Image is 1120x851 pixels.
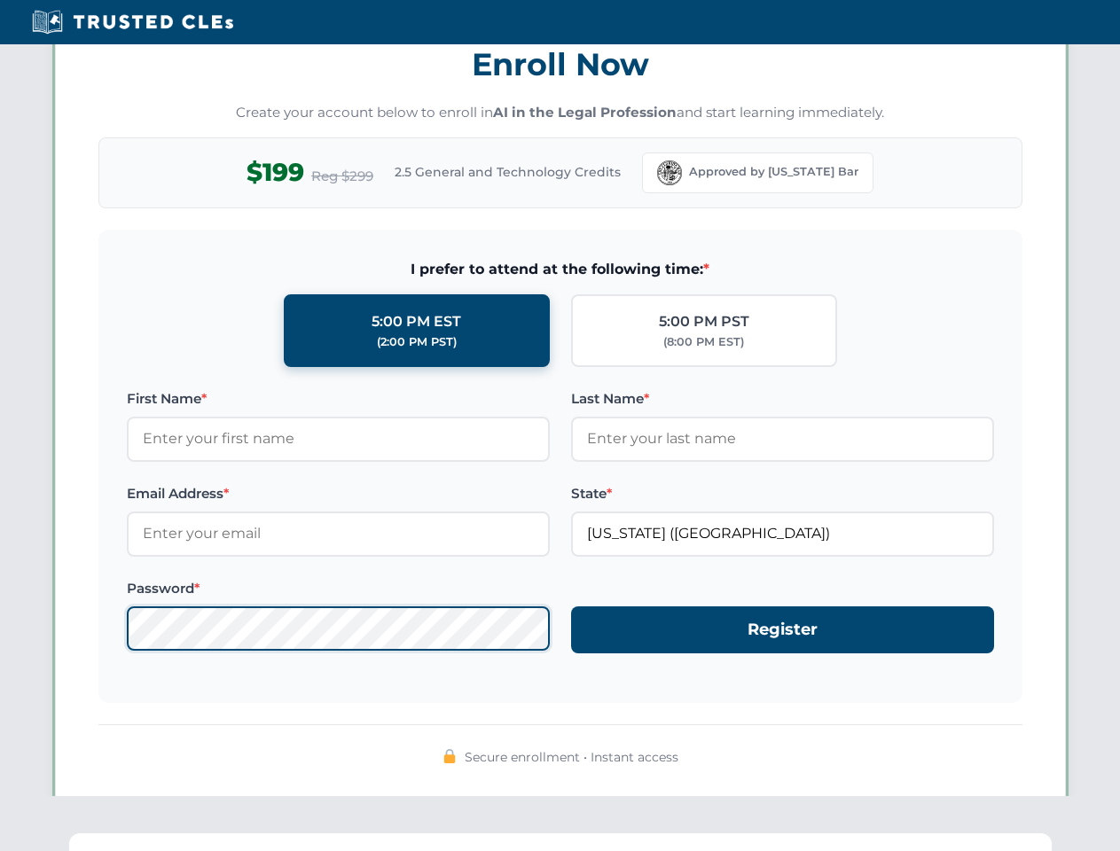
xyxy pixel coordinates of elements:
[689,163,858,181] span: Approved by [US_STATE] Bar
[127,578,550,599] label: Password
[127,511,550,556] input: Enter your email
[663,333,744,351] div: (8:00 PM EST)
[372,310,461,333] div: 5:00 PM EST
[571,417,994,461] input: Enter your last name
[571,483,994,504] label: State
[98,103,1022,123] p: Create your account below to enroll in and start learning immediately.
[98,36,1022,92] h3: Enroll Now
[127,417,550,461] input: Enter your first name
[27,9,239,35] img: Trusted CLEs
[571,388,994,410] label: Last Name
[395,162,621,182] span: 2.5 General and Technology Credits
[127,388,550,410] label: First Name
[493,104,677,121] strong: AI in the Legal Profession
[127,258,994,281] span: I prefer to attend at the following time:
[571,511,994,556] input: Florida (FL)
[659,310,749,333] div: 5:00 PM PST
[311,166,373,187] span: Reg $299
[443,749,457,763] img: 🔒
[571,606,994,653] button: Register
[247,152,304,192] span: $199
[657,160,682,185] img: Florida Bar
[465,747,678,767] span: Secure enrollment • Instant access
[127,483,550,504] label: Email Address
[377,333,457,351] div: (2:00 PM PST)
